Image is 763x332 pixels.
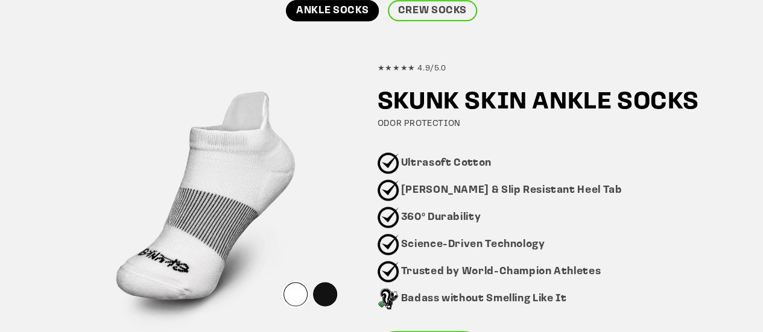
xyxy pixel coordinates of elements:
[401,266,601,277] strong: Trusted by World-Champion Athletes
[401,158,492,168] strong: Ultrasoft Cotton
[378,118,719,130] h4: ODOR PROTECTION
[378,87,719,118] h2: SKUNK SKIN ANKLE SOCKS
[401,185,622,195] strong: [PERSON_NAME] & Slip Resistant Heel Tab
[378,64,719,74] h5: ★★★★★ 4.9/5.0
[401,239,545,249] strong: Science-Driven Technology
[401,293,567,304] strong: Badass without Smelling Like It
[401,212,481,222] strong: 360° Durability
